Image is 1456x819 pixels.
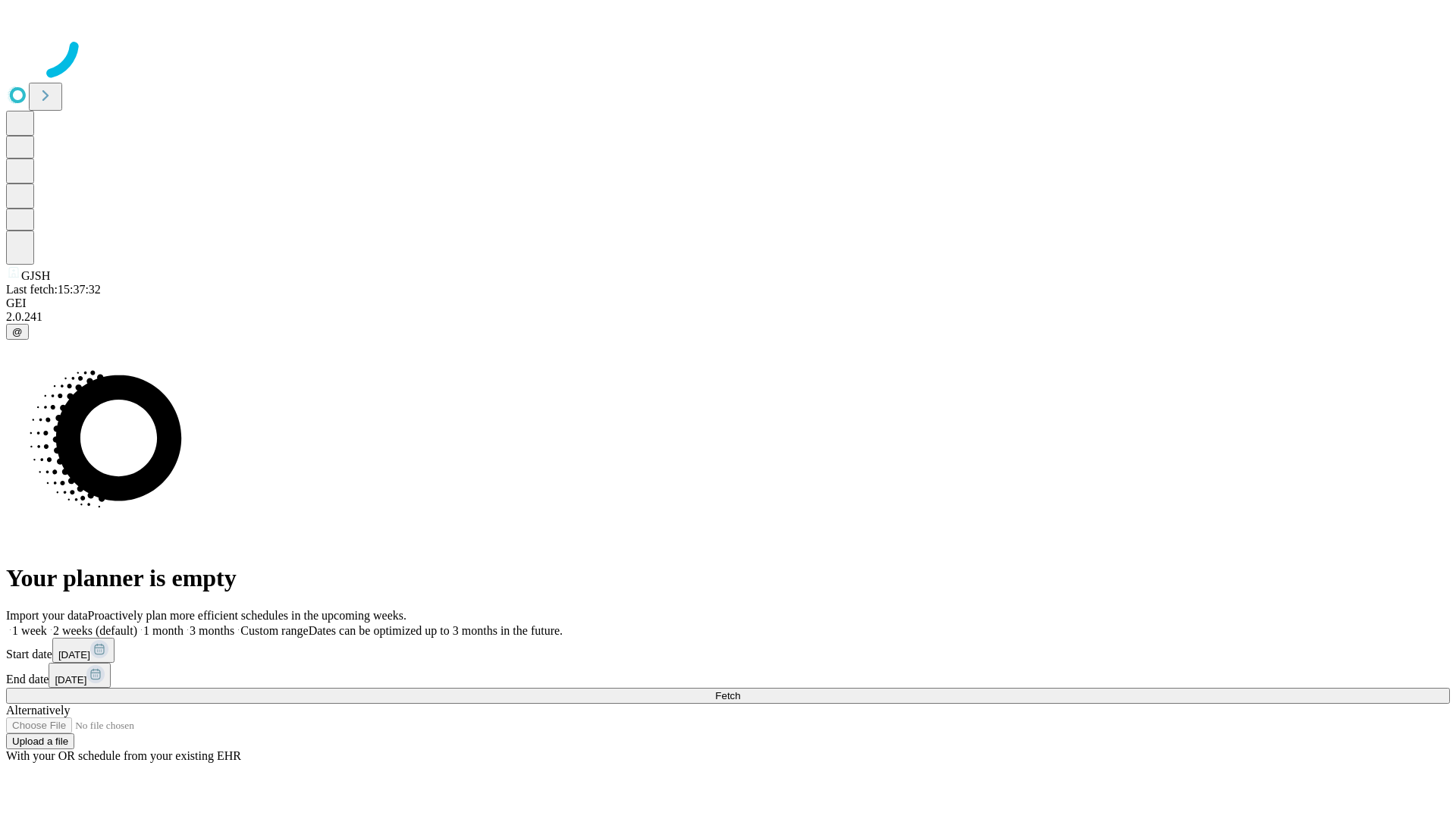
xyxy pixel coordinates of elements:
[6,749,241,762] span: With your OR schedule from your existing EHR
[6,638,1450,663] div: Start date
[309,624,563,637] span: Dates can be optimized up to 3 months in the future.
[52,638,115,663] button: [DATE]
[12,624,47,637] span: 1 week
[6,324,29,340] button: @
[190,624,234,637] span: 3 months
[12,326,23,337] span: @
[6,310,1450,324] div: 2.0.241
[6,297,1450,310] div: GEI
[6,609,88,622] span: Import your data
[6,704,70,717] span: Alternatively
[6,283,101,296] span: Last fetch: 15:37:32
[715,690,740,701] span: Fetch
[21,269,50,282] span: GJSH
[53,624,137,637] span: 2 weeks (default)
[143,624,184,637] span: 1 month
[6,564,1450,592] h1: Your planner is empty
[49,663,111,688] button: [DATE]
[6,733,74,749] button: Upload a file
[6,663,1450,688] div: End date
[58,649,90,661] span: [DATE]
[88,609,406,622] span: Proactively plan more efficient schedules in the upcoming weeks.
[240,624,308,637] span: Custom range
[6,688,1450,704] button: Fetch
[55,674,86,686] span: [DATE]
